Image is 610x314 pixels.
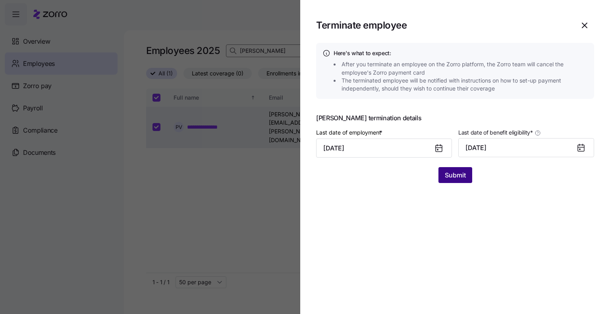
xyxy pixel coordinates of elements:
[316,128,384,137] label: Last date of employment
[316,139,452,158] input: MM/DD/YYYY
[342,77,590,93] span: The terminated employee will be notified with instructions on how to set-up payment independently...
[445,170,466,180] span: Submit
[438,167,472,183] button: Submit
[316,19,569,31] h1: Terminate employee
[342,60,590,77] span: After you terminate an employee on the Zorro platform, the Zorro team will cancel the employee's ...
[458,138,594,157] button: [DATE]
[316,115,594,121] span: [PERSON_NAME] termination details
[334,49,588,57] h4: Here's what to expect:
[458,129,533,137] span: Last date of benefit eligibility *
